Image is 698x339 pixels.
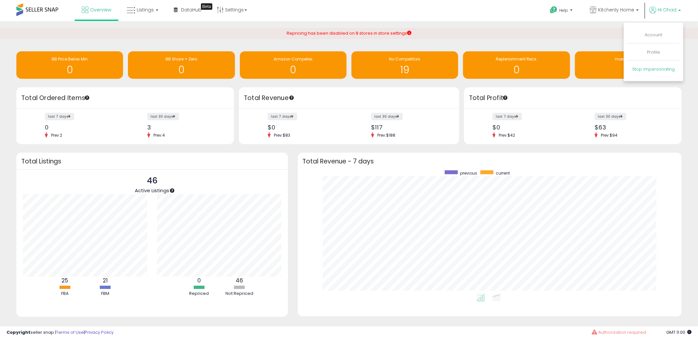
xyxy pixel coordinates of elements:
div: 0 [45,124,120,131]
a: Hi Ohad [649,7,681,21]
div: Repricing has been disabled on 8 stores in store settings [287,30,411,37]
span: current [496,170,510,176]
span: BB Price Below Min [52,56,88,62]
span: BB Share = Zero [166,56,197,62]
h3: Total Profit [469,93,677,103]
h1: 0 [466,64,566,75]
div: Repriced [179,291,219,297]
label: last 7 days [492,113,522,120]
div: Tooltip anchor [84,95,90,101]
label: last 30 days [147,113,179,120]
h1: 0 [20,64,120,75]
a: Privacy Policy [85,329,114,335]
div: Tooltip anchor [289,95,295,101]
a: max too high 15 [575,51,682,79]
div: FBA [45,291,84,297]
a: Help [545,1,579,21]
a: Profile [647,49,660,55]
span: No Competitors [389,56,421,62]
span: 2025-09-16 11:00 GMT [666,329,691,335]
a: Terms of Use [56,329,84,335]
a: No Competitors 19 [351,51,458,79]
span: Overview [90,7,111,13]
span: max too high [615,56,642,62]
label: last 7 days [45,113,74,120]
span: Prev: $42 [495,132,518,138]
div: $0 [268,124,344,131]
label: last 7 days [268,113,297,120]
span: Prev: 2 [48,132,65,138]
span: Active Listings [135,187,169,194]
div: $63 [595,124,670,131]
div: Tooltip anchor [502,95,508,101]
p: 46 [135,175,169,187]
h1: 15 [578,64,678,75]
label: last 30 days [371,113,403,120]
span: Prev: $188 [374,132,399,138]
div: 3 [147,124,223,131]
label: last 30 days [595,113,626,120]
div: Tooltip anchor [169,188,175,194]
b: 46 [236,277,243,284]
h3: Total Revenue [244,93,454,103]
span: Amazon Competes [274,56,313,62]
span: Listings [137,7,154,13]
h3: Total Listings [21,159,283,164]
span: Authorization required [598,329,646,335]
b: 25 [62,277,68,284]
a: Stop impersonating [632,66,675,72]
span: previous [460,170,477,176]
div: Not Repriced [220,291,259,297]
div: Tooltip anchor [201,3,212,10]
a: BB Share = Zero 0 [128,51,235,79]
div: $0 [492,124,568,131]
div: FBM [85,291,125,297]
span: Prev: 4 [150,132,168,138]
h1: 0 [131,64,231,75]
h1: 19 [355,64,455,75]
h1: 0 [243,64,343,75]
a: Replenishment Recs. 0 [463,51,570,79]
span: Kitchenly Home [598,7,634,13]
span: Prev: $94 [598,132,621,138]
span: Prev: $83 [271,132,294,138]
span: DataHub [181,7,202,13]
b: 0 [197,277,201,284]
a: BB Price Below Min 0 [16,51,123,79]
a: Amazon Competes 0 [240,51,347,79]
a: Account [645,32,662,38]
span: Hi Ohad [658,7,676,13]
span: Help [559,8,568,13]
h3: Total Ordered Items [21,93,229,103]
div: $117 [371,124,448,131]
div: seller snap | | [7,330,114,336]
b: 21 [103,277,108,284]
strong: Copyright [7,329,30,335]
span: Replenishment Recs. [496,56,537,62]
i: Get Help [549,6,558,14]
h3: Total Revenue - 7 days [303,159,677,164]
